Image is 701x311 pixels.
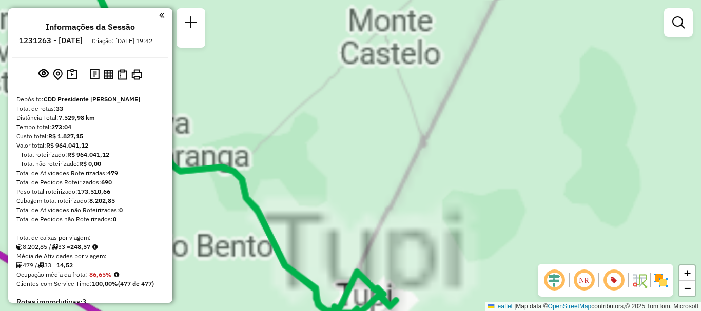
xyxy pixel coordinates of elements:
strong: 33 [56,105,63,112]
div: - Total roteirizado: [16,150,164,159]
button: Visualizar relatório de Roteirização [102,67,115,81]
span: + [684,266,691,279]
img: Exibir/Ocultar setores [653,272,669,288]
button: Logs desbloquear sessão [88,67,102,82]
button: Imprimir Rotas [129,67,144,82]
strong: 273:04 [51,123,71,131]
strong: 86,65% [89,271,112,278]
strong: R$ 964.041,12 [67,151,109,158]
span: | [514,303,516,310]
i: Total de rotas [37,262,44,268]
img: Fluxo de ruas [631,272,648,288]
strong: (477 de 477) [118,280,154,287]
div: Peso total roteirizado: [16,187,164,196]
div: Tempo total: [16,122,164,132]
strong: R$ 1.827,15 [48,132,83,140]
a: Clique aqui para minimizar o painel [159,9,164,21]
div: Média de Atividades por viagem: [16,252,164,261]
span: Ocupação média da frota: [16,271,87,278]
strong: 14,52 [56,261,73,269]
button: Painel de Sugestão [65,67,80,82]
div: Criação: [DATE] 19:42 [88,36,157,46]
div: Total de Atividades não Roteirizadas: [16,205,164,215]
span: Ocultar NR [572,268,596,293]
span: − [684,282,691,295]
h4: Rotas improdutivas: [16,298,164,306]
button: Visualizar Romaneio [115,67,129,82]
div: Cubagem total roteirizado: [16,196,164,205]
h6: 1231263 - [DATE] [19,36,83,45]
strong: R$ 0,00 [79,160,101,168]
div: Total de Atividades Roteirizadas: [16,169,164,178]
div: Valor total: [16,141,164,150]
strong: 173.510,66 [77,188,110,195]
strong: 3 [82,297,86,306]
i: Meta Caixas/viagem: 209,00 Diferença: 39,57 [92,244,98,250]
strong: 0 [119,206,123,214]
div: Total de Pedidos não Roteirizados: [16,215,164,224]
a: OpenStreetMap [548,303,592,310]
a: Zoom in [679,265,695,281]
div: Total de Pedidos Roteirizados: [16,178,164,187]
div: 479 / 33 = [16,261,164,270]
a: Nova sessão e pesquisa [181,12,201,35]
i: Cubagem total roteirizado [16,244,23,250]
div: Total de caixas por viagem: [16,233,164,242]
i: Total de Atividades [16,262,23,268]
strong: 248,57 [70,243,90,251]
div: Depósito: [16,95,164,104]
span: Exibir número da rota [601,268,626,293]
button: Centralizar mapa no depósito ou ponto de apoio [51,67,65,82]
strong: CDD Presidente [PERSON_NAME] [44,95,140,103]
strong: 7.529,98 km [59,114,95,121]
strong: 0 [113,215,116,223]
a: Zoom out [679,281,695,296]
strong: 100,00% [92,280,118,287]
div: Distância Total: [16,113,164,122]
strong: R$ 964.041,12 [46,141,88,149]
strong: 479 [107,169,118,177]
a: Leaflet [488,303,513,310]
div: 8.202,85 / 33 = [16,242,164,252]
em: Média calculada utilizando a maior ocupação (%Peso ou %Cubagem) de cada rota da sessão. Rotas cro... [114,272,119,278]
div: Total de rotas: [16,104,164,113]
strong: 8.202,85 [89,197,115,204]
span: Ocultar deslocamento [542,268,567,293]
a: Exibir filtros [668,12,689,33]
i: Total de rotas [51,244,58,250]
div: Map data © contributors,© 2025 TomTom, Microsoft [485,302,701,311]
div: - Total não roteirizado: [16,159,164,169]
button: Exibir sessão original [36,66,51,82]
span: Clientes com Service Time: [16,280,92,287]
h4: Informações da Sessão [46,22,135,32]
strong: 690 [101,178,112,186]
div: Custo total: [16,132,164,141]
